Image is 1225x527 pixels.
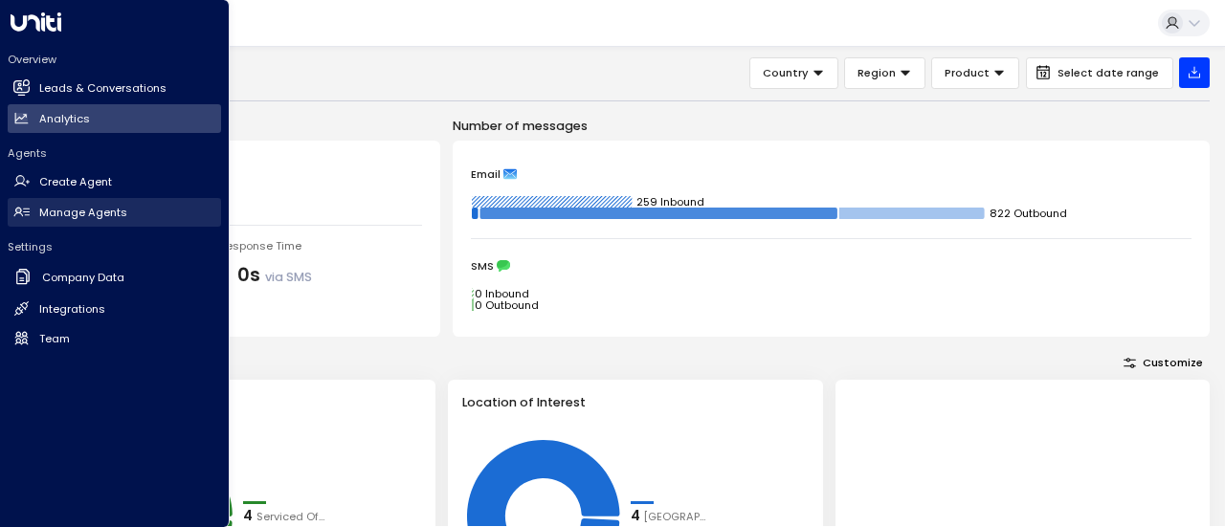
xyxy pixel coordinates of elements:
span: via SMS [265,269,312,285]
a: Integrations [8,295,221,323]
span: Serviced Office [256,509,325,525]
h3: Product of Interest [75,393,422,411]
h2: Company Data [42,270,124,286]
a: Team [8,324,221,353]
a: Create Agent [8,168,221,197]
button: Region [844,57,925,89]
h2: Integrations [39,301,105,318]
tspan: 822 Outbound [989,206,1066,221]
tspan: 0 Outbound [475,297,539,313]
div: 4Serviced Office [243,506,324,527]
h2: Analytics [39,111,90,127]
h2: Create Agent [39,174,112,190]
button: Customize [1117,352,1210,373]
span: Product [945,64,990,81]
h2: Agents [8,145,221,161]
h3: Location of Interest [462,393,810,411]
p: Engagement Metrics [61,117,440,135]
span: Select date range [1058,67,1159,79]
h2: Team [39,331,70,347]
tspan: 0 Inbound [475,286,529,301]
div: 4 [243,506,253,527]
p: Number of messages [453,117,1210,135]
a: Leads & Conversations [8,75,221,103]
a: Manage Agents [8,198,221,227]
a: Company Data [8,262,221,294]
h2: Overview [8,52,221,67]
div: Number of Inquiries [79,160,421,178]
span: Email [471,167,501,181]
div: SMS [471,259,1192,273]
button: Select date range [1026,57,1173,89]
h2: Manage Agents [39,205,127,221]
button: Country [749,57,838,89]
span: Gracechurch Street [643,509,712,525]
div: [PERSON_NAME] Average Response Time [79,238,421,254]
a: Analytics [8,104,221,133]
tspan: 259 Inbound [636,194,704,209]
span: Region [857,64,896,81]
button: Product [931,57,1019,89]
h2: Leads & Conversations [39,80,167,97]
div: 0s [237,262,312,290]
span: Country [763,64,809,81]
div: 4 [631,506,640,527]
div: 4Gracechurch Street [631,506,712,527]
h2: Settings [8,239,221,254]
